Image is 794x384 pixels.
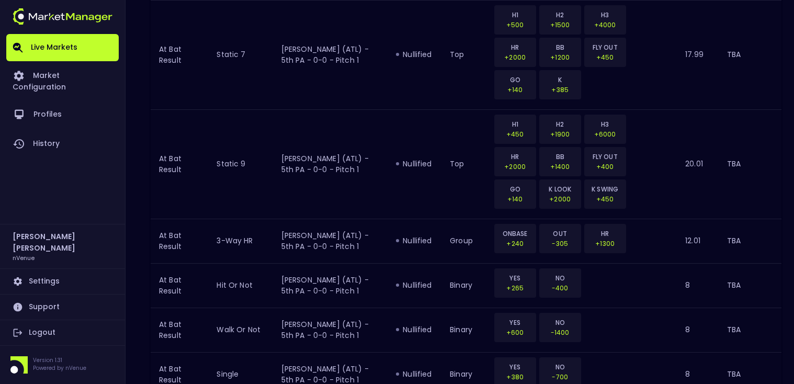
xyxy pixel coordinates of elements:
div: nullified [396,235,433,246]
p: +6000 [591,129,619,139]
td: At Bat Result [151,308,208,352]
p: H1 [501,119,529,129]
p: K [546,75,574,85]
p: +450 [501,129,529,139]
p: +1900 [546,129,574,139]
p: -305 [546,239,574,249]
td: group [441,219,490,263]
p: YES [501,273,529,283]
p: -400 [546,283,574,293]
a: Profiles [6,100,119,129]
a: Logout [6,320,119,345]
p: NO [546,318,574,327]
p: YES [501,318,529,327]
p: ONBASE [501,229,529,239]
p: GO [501,75,529,85]
p: HR [501,42,529,52]
p: H2 [546,10,574,20]
td: [PERSON_NAME] (ATL) - 5th PA - 0-0 - Pitch 1 [273,308,388,352]
td: [PERSON_NAME] (ATL) - 5th PA - 0-0 - Pitch 1 [273,109,388,219]
p: BB [546,42,574,52]
td: TBA [719,109,781,219]
p: +450 [591,194,619,204]
td: At Bat Result [151,263,208,308]
img: logo [13,8,112,25]
p: +240 [501,239,529,249]
td: At Bat Result [151,219,208,263]
div: nullified [396,280,433,290]
p: +450 [591,52,619,62]
p: +2000 [501,162,529,172]
td: TBA [719,308,781,352]
p: H3 [591,10,619,20]
td: Static 9 [208,109,273,219]
p: +1500 [546,20,574,30]
td: 3-Way HR [208,219,273,263]
td: top [441,109,490,219]
td: 8 [677,263,718,308]
p: FLY OUT [591,42,619,52]
p: FLY OUT [591,152,619,162]
p: -700 [546,372,574,382]
p: +4000 [591,20,619,30]
p: +2000 [546,194,574,204]
p: +2000 [501,52,529,62]
p: +1200 [546,52,574,62]
td: At Bat Result [151,109,208,219]
p: -1400 [546,327,574,337]
a: Live Markets [6,34,119,61]
div: nullified [396,159,433,169]
p: OUT [546,229,574,239]
a: Settings [6,269,119,294]
p: +500 [501,20,529,30]
td: binary [441,308,490,352]
td: binary [441,263,490,308]
p: BB [546,152,574,162]
p: Version 1.31 [33,356,86,364]
p: +265 [501,283,529,293]
div: nullified [396,49,433,60]
p: NO [546,273,574,283]
p: +400 [591,162,619,172]
td: hit or not [208,263,273,308]
td: 8 [677,308,718,352]
p: K LOOK [546,184,574,194]
p: H1 [501,10,529,20]
p: +1300 [591,239,619,249]
p: +380 [501,372,529,382]
p: NO [546,362,574,372]
p: H2 [546,119,574,129]
a: Market Configuration [6,61,119,100]
td: [PERSON_NAME] (ATL) - 5th PA - 0-0 - Pitch 1 [273,219,388,263]
p: +600 [501,327,529,337]
div: nullified [396,324,433,335]
div: Version 1.31Powered by nVenue [6,356,119,374]
p: K SWING [591,184,619,194]
p: Powered by nVenue [33,364,86,372]
p: +140 [501,194,529,204]
td: walk or not [208,308,273,352]
p: HR [591,229,619,239]
p: +140 [501,85,529,95]
a: Support [6,295,119,320]
p: GO [501,184,529,194]
td: 20.01 [677,109,718,219]
p: YES [501,362,529,372]
td: TBA [719,263,781,308]
p: HR [501,152,529,162]
p: +1400 [546,162,574,172]
a: History [6,129,119,159]
p: +385 [546,85,574,95]
td: 12.01 [677,219,718,263]
p: H3 [591,119,619,129]
div: nullified [396,369,433,379]
h3: nVenue [13,254,35,262]
h2: [PERSON_NAME] [PERSON_NAME] [13,231,112,254]
td: TBA [719,219,781,263]
td: [PERSON_NAME] (ATL) - 5th PA - 0-0 - Pitch 1 [273,263,388,308]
